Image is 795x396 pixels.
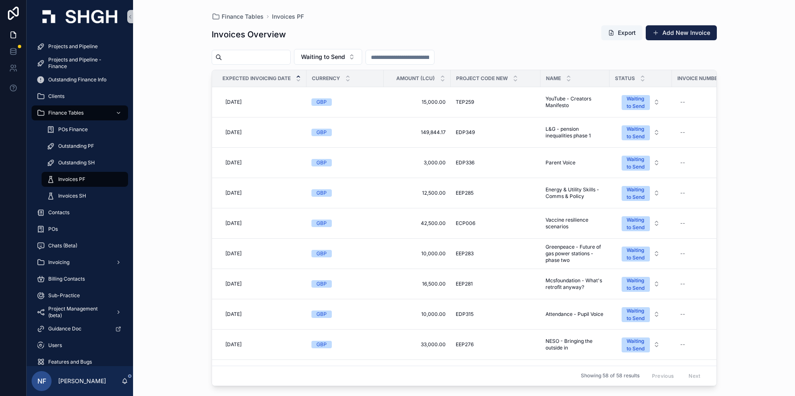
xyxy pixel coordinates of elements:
[615,242,667,265] button: Select Button
[32,288,128,303] a: Sub-Practice
[32,321,128,336] a: Guidance Doc
[311,250,379,257] a: GBP
[225,250,242,257] span: [DATE]
[225,220,242,227] span: [DATE]
[456,159,474,166] span: EDP336
[546,311,605,318] a: Attendance - Pupil Voice
[615,151,667,174] a: Select Button
[615,272,667,296] a: Select Button
[615,181,667,205] a: Select Button
[48,56,120,70] span: Projects and Pipeline - Finance
[222,277,301,291] a: [DATE]
[212,29,286,40] h1: Invoices Overview
[311,159,379,166] a: GBP
[677,95,731,109] a: --
[32,222,128,237] a: POs
[615,91,667,113] button: Select Button
[615,212,667,235] a: Select Button
[615,90,667,114] a: Select Button
[389,341,446,348] a: 33,000.00
[222,308,301,321] a: [DATE]
[225,129,242,136] span: [DATE]
[48,292,80,299] span: Sub-Practice
[389,250,446,257] a: 10,000.00
[456,220,536,227] a: ECP006
[677,217,731,230] a: --
[389,311,446,318] a: 10,000.00
[48,306,109,319] span: Project Management (beta)
[615,212,667,235] button: Select Button
[311,220,379,227] a: GBP
[389,220,446,227] span: 42,500.00
[389,190,446,196] a: 12,500.00
[316,341,327,348] div: GBP
[646,25,717,40] button: Add New Invoice
[680,250,685,257] div: --
[222,247,301,260] a: [DATE]
[615,152,667,174] button: Select Button
[32,205,128,220] a: Contacts
[48,325,81,332] span: Guidance Doc
[389,159,446,166] a: 3,000.00
[48,110,84,116] span: Finance Tables
[627,247,645,262] div: Waiting to Send
[456,341,536,348] a: EEP276
[456,129,536,136] a: EDP349
[546,159,575,166] span: Parent Voice
[680,159,685,166] div: --
[601,25,642,40] button: Export
[58,377,106,385] p: [PERSON_NAME]
[456,190,536,196] a: EEP285
[627,277,645,292] div: Waiting to Send
[225,99,242,105] span: [DATE]
[42,139,128,154] a: Outstanding PF
[396,75,435,82] span: Amount (LCU)
[615,363,667,386] a: Select Button
[58,126,88,133] span: POs Finance
[680,281,685,287] div: --
[48,276,85,282] span: Billing Contacts
[272,12,304,21] a: Invoices PF
[546,338,605,351] a: NESO - Bringing the outside in
[546,126,605,139] a: L&G - pension inequalities phase 1
[48,359,92,365] span: Features and Bugs
[546,186,605,200] span: Energy & Utility Skills - Comms & Policy
[546,95,605,109] span: YouTube - Creators Manifesto
[456,99,536,105] a: TEP259
[615,333,667,356] button: Select Button
[680,341,685,348] div: --
[456,99,474,105] span: TEP259
[546,244,605,264] a: Greenpeace - Future of gas power stations - phase two
[294,49,362,65] button: Select Button
[546,277,605,291] a: Mcsfoundation - What's retrofit anyway?
[311,98,379,106] a: GBP
[32,255,128,270] a: Invoicing
[677,186,731,200] a: --
[48,93,64,100] span: Clients
[615,75,635,82] span: Status
[389,281,446,287] a: 16,500.00
[627,307,645,322] div: Waiting to Send
[316,310,327,318] div: GBP
[42,10,117,23] img: App logo
[222,12,264,21] span: Finance Tables
[677,338,731,351] a: --
[225,190,242,196] span: [DATE]
[456,250,536,257] a: EEP283
[32,354,128,369] a: Features and Bugs
[32,56,128,71] a: Projects and Pipeline - Finance
[225,281,242,287] span: [DATE]
[58,159,95,166] span: Outstanding SH
[456,341,474,348] span: EEP276
[48,226,58,232] span: POs
[311,280,379,288] a: GBP
[58,143,94,149] span: Outstanding PF
[48,43,98,50] span: Projects and Pipeline
[627,186,645,201] div: Waiting to Send
[312,75,340,82] span: Currency
[389,129,446,136] a: 149,844.17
